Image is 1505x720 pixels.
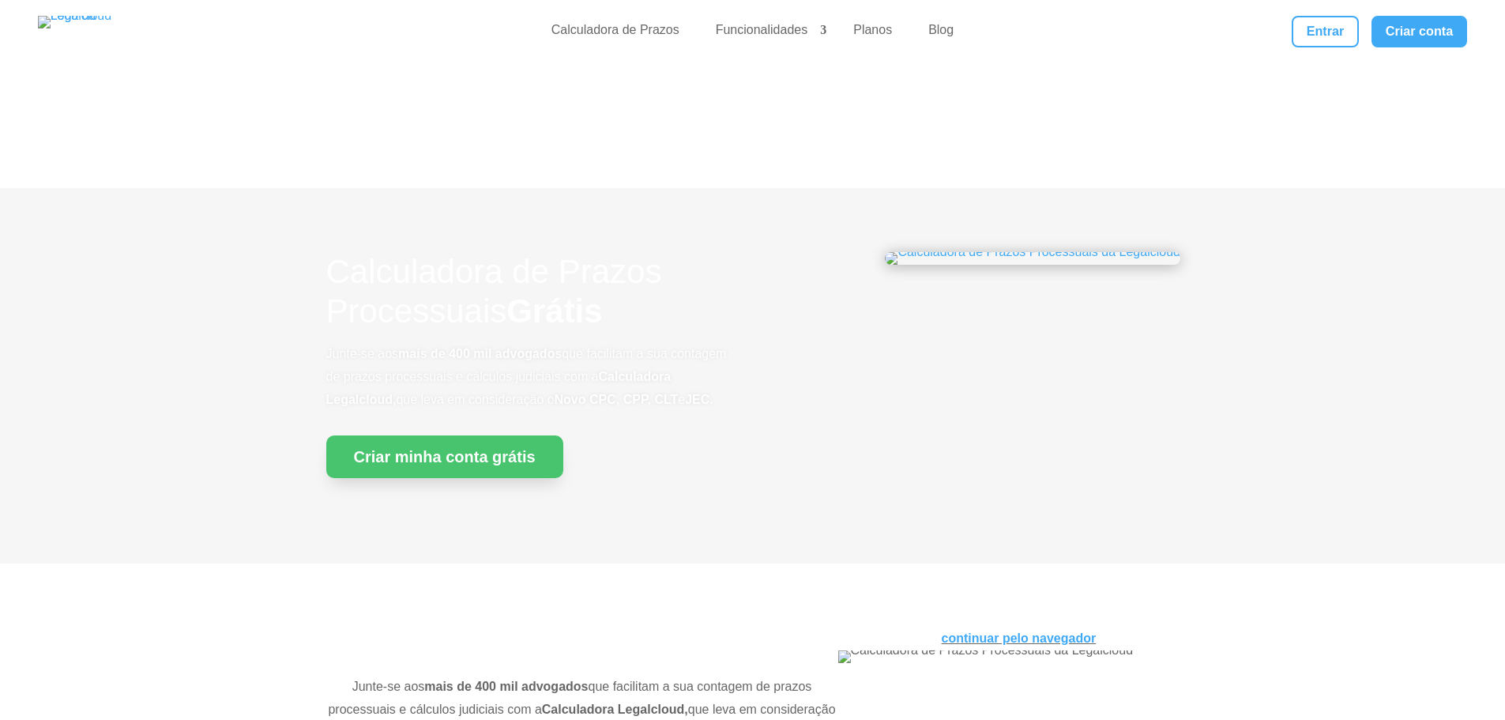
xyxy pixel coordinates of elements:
[542,22,689,45] a: Calculadora de Prazos
[326,343,729,411] p: Junte-se aos que facilitam a sua contagem de prazos processuais e cálculos judiciais com a que le...
[326,370,672,406] b: Calculadora Legalcloud,
[326,435,563,478] a: Criar minha conta grátis
[424,680,588,693] b: mais de 400 mil advogados
[398,347,562,360] b: mais de 400 mil advogados
[38,16,149,28] img: Legalcloud Logo
[844,22,901,45] a: Planos
[1371,16,1468,47] a: Criar conta
[326,252,729,340] h1: Calculadora de Prazos Processuais
[919,22,963,45] a: Blog
[885,252,1180,265] img: Calculadora de Prazos Processuais da Legalcloud
[38,9,149,22] a: Logo da Legalcloud
[885,254,1180,267] a: Calculadora de Prazos Processuais da Legalcloud
[942,631,1097,645] a: continuar pelo navegador
[506,292,602,330] strong: Grátis
[748,635,817,661] strong: Grátis
[685,393,713,406] b: JEC.
[838,650,1134,663] img: Calculadora de Prazos Processuais da Legalcloud
[706,22,827,45] a: Funcionalidades
[921,631,938,645] span: Ou
[348,635,817,661] span: Calculadora de Prazos Processuais
[1292,16,1358,47] a: Entrar
[555,393,679,406] b: Novo CPC, CPP, CLT
[542,703,688,716] b: Calculadora Legalcloud,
